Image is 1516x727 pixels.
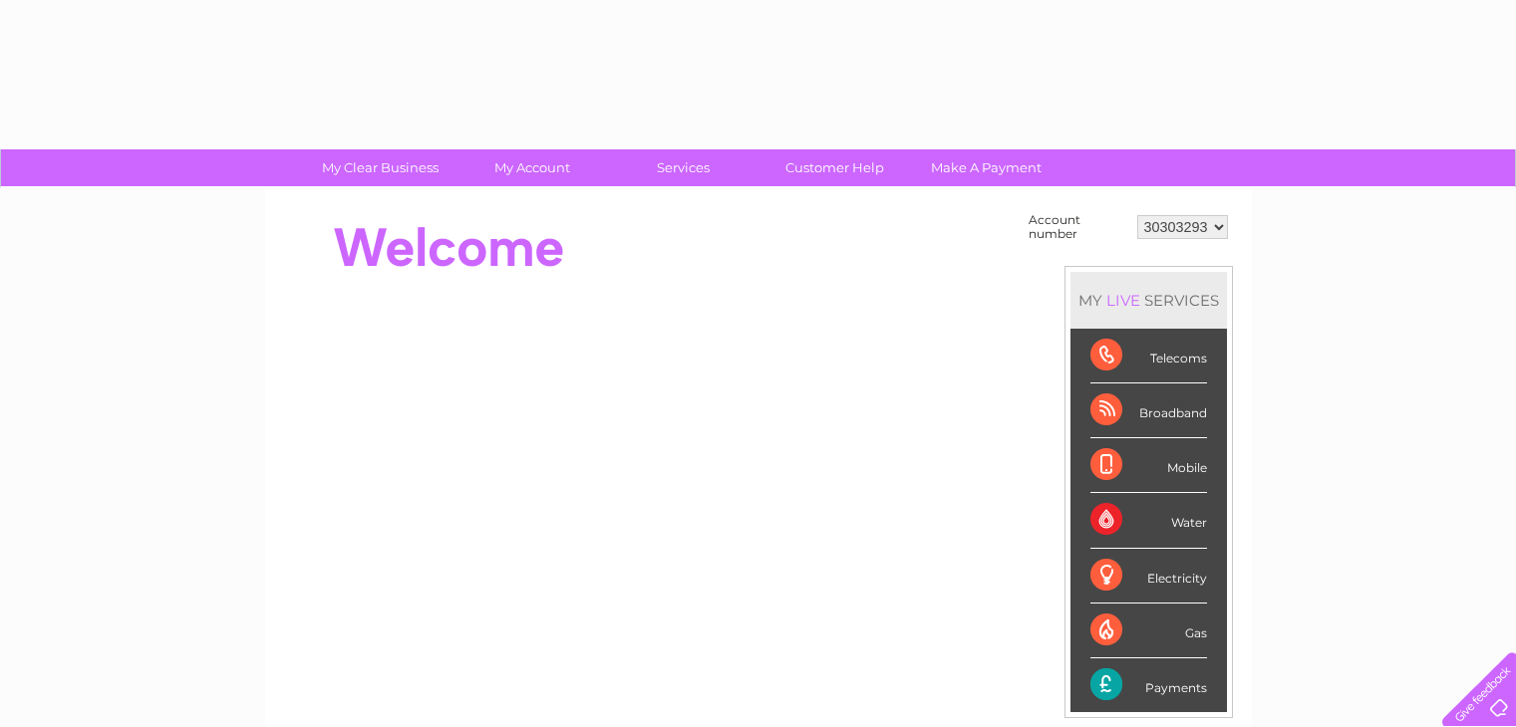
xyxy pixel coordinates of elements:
div: Gas [1090,604,1207,658]
div: MY SERVICES [1070,272,1227,329]
a: Customer Help [753,149,917,186]
td: Account number [1024,208,1132,246]
div: Mobile [1090,438,1207,493]
div: Water [1090,493,1207,548]
a: Services [601,149,765,186]
div: Broadband [1090,383,1207,438]
div: LIVE [1102,291,1144,310]
div: Payments [1090,658,1207,712]
a: Make A Payment [904,149,1068,186]
div: Electricity [1090,549,1207,604]
a: My Account [450,149,614,186]
a: My Clear Business [298,149,462,186]
div: Telecoms [1090,329,1207,383]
